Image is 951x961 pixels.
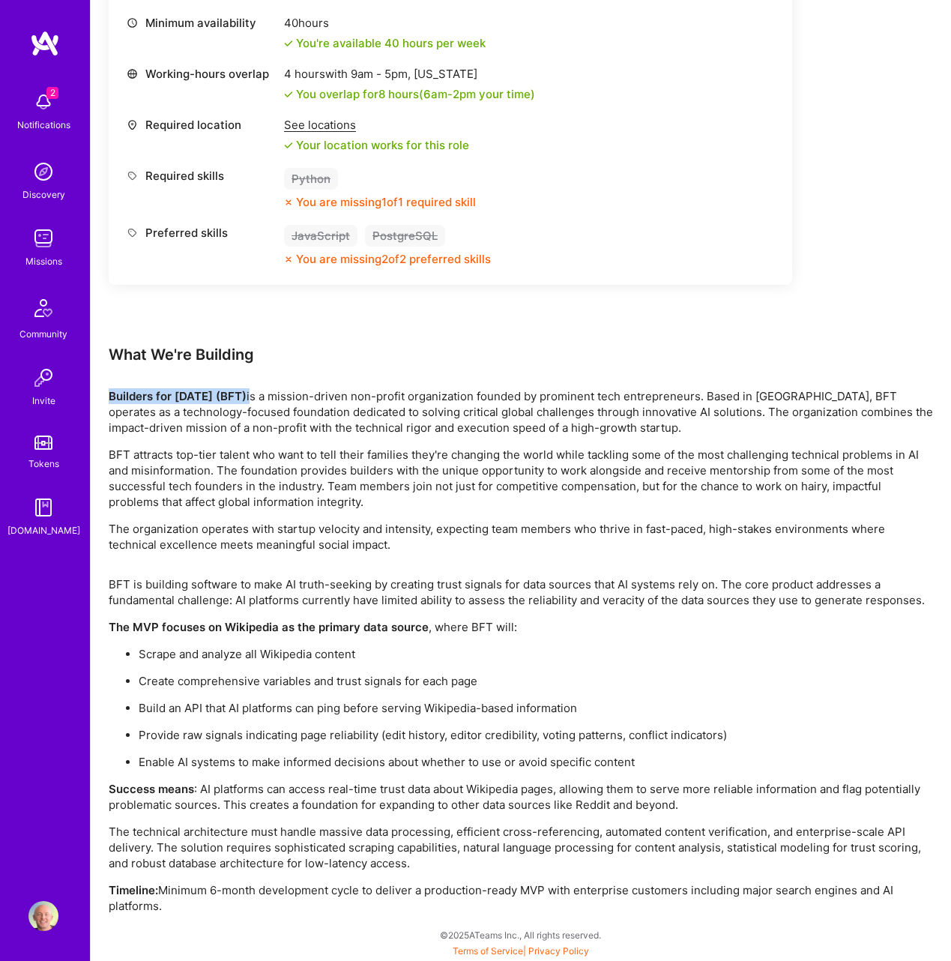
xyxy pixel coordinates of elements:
div: Your location works for this role [284,137,469,153]
p: Build an API that AI platforms can ping before serving Wikipedia-based information [139,700,933,716]
p: BFT attracts top-tier talent who want to tell their families they're changing the world while tac... [109,447,933,510]
p: Minimum 6-month development cycle to deliver a production-ready MVP with enterprise customers inc... [109,882,933,914]
div: Required skills [127,168,277,184]
i: icon CloseOrange [284,255,293,264]
div: You're available 40 hours per week [284,35,486,51]
i: icon CloseOrange [284,198,293,207]
i: icon Location [127,119,138,130]
img: bell [28,87,58,117]
p: Provide raw signals indicating page reliability (edit history, editor credibility, voting pattern... [139,727,933,743]
p: : AI platforms can access real-time trust data about Wikipedia pages, allowing them to serve more... [109,781,933,813]
div: Tokens [28,456,59,472]
strong: Success means [109,782,194,796]
div: You overlap for 8 hours ( your time) [296,86,535,102]
img: discovery [28,157,58,187]
div: 40 hours [284,15,486,31]
img: Invite [28,363,58,393]
a: Terms of Service [453,945,523,957]
p: Enable AI systems to make informed decisions about whether to use or avoid specific content [139,754,933,770]
i: icon Clock [127,17,138,28]
div: 4 hours with [US_STATE] [284,66,535,82]
img: tokens [34,436,52,450]
i: icon Check [284,141,293,150]
p: Create comprehensive variables and trust signals for each page [139,673,933,689]
a: Privacy Policy [528,945,589,957]
strong: The MVP focuses on Wikipedia as the primary data source [109,620,429,634]
p: , where BFT will: [109,619,933,635]
img: teamwork [28,223,58,253]
img: Community [25,290,61,326]
div: Minimum availability [127,15,277,31]
div: You are missing 1 of 1 required skill [296,194,476,210]
div: PostgreSQL [365,225,445,247]
div: You are missing 2 of 2 preferred skills [296,251,491,267]
img: guide book [28,492,58,522]
div: [DOMAIN_NAME] [7,522,80,538]
div: © 2025 ATeams Inc., All rights reserved. [90,916,951,954]
p: The technical architecture must handle massive data processing, efficient cross-referencing, auto... [109,824,933,871]
i: icon Check [284,90,293,99]
div: Discovery [22,187,65,202]
div: See locations [284,117,469,133]
div: Required location [127,117,277,133]
img: logo [30,30,60,57]
i: icon Tag [127,170,138,181]
div: JavaScript [284,225,357,247]
div: Python [284,168,338,190]
p: BFT is building software to make AI truth-seeking by creating trust signals for data sources that... [109,576,933,608]
div: Community [19,326,67,342]
p: is a mission-driven non-profit organization founded by prominent tech entrepreneurs. Based in [GE... [109,388,933,436]
strong: Builders for [DATE] (BFT) [109,389,247,403]
span: | [453,945,589,957]
span: 9am - 5pm , [348,67,414,81]
div: Missions [25,253,62,269]
i: icon World [127,68,138,79]
div: Invite [32,393,55,409]
div: What We're Building [109,345,933,364]
strong: Timeline: [109,883,158,897]
p: Scrape and analyze all Wikipedia content [139,646,933,662]
div: Notifications [17,117,70,133]
i: icon Check [284,39,293,48]
i: icon Tag [127,227,138,238]
a: User Avatar [25,901,62,931]
p: The organization operates with startup velocity and intensity, expecting team members who thrive ... [109,521,933,552]
span: 2 [46,87,58,99]
div: Preferred skills [127,225,277,241]
div: Working-hours overlap [127,66,277,82]
img: User Avatar [28,901,58,931]
span: 6am - 2pm [423,87,476,101]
